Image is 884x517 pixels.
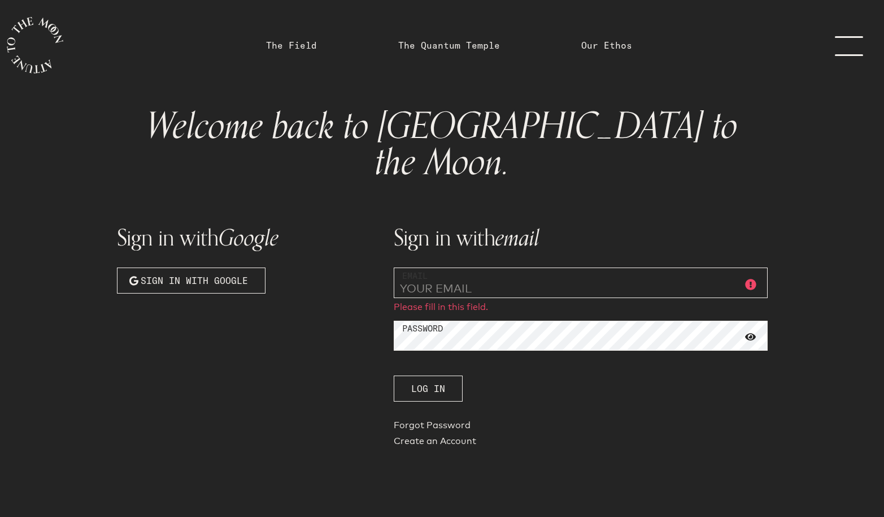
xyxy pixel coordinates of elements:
[394,376,463,402] button: Log In
[394,268,768,298] input: YOUR EMAIL
[402,322,443,335] label: Password
[394,300,768,314] p: Please fill in this field.
[398,38,500,52] a: The Quantum Temple
[402,270,428,283] label: Email
[117,226,380,249] h1: Sign in with
[126,109,759,181] h1: Welcome back to [GEOGRAPHIC_DATA] to the Moon.
[495,219,539,257] span: email
[411,382,445,395] span: Log In
[394,420,768,436] a: Forgot Password
[141,274,248,287] span: Sign in with Google
[394,436,768,451] a: Create an Account
[394,226,768,249] h1: Sign in with
[266,38,317,52] a: The Field
[117,268,265,294] button: Sign in with Google
[219,219,278,257] span: Google
[581,38,632,52] a: Our Ethos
